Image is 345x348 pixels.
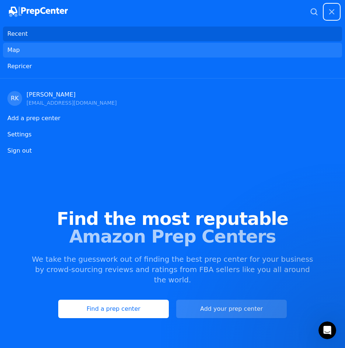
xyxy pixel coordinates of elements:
[3,43,342,58] a: Map
[9,227,336,245] span: Amazon Prep Centers
[3,59,342,74] a: Repricer
[9,210,336,227] span: Find the most reputable
[11,95,19,101] span: RK
[318,321,336,339] iframe: Intercom live chat
[58,300,169,318] a: Find a prep center
[9,7,68,17] img: PrepCenter
[27,99,117,107] div: [EMAIL_ADDRESS][DOMAIN_NAME]
[3,27,342,41] a: Recent
[31,254,314,285] p: We take the guesswork out of finding the best prep center for your business by crowd-sourcing rev...
[3,111,342,126] button: Add a prep center
[176,300,287,318] button: Add your prep center
[3,127,342,142] a: Settings
[27,90,117,99] div: [PERSON_NAME]
[3,143,342,158] button: Sign out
